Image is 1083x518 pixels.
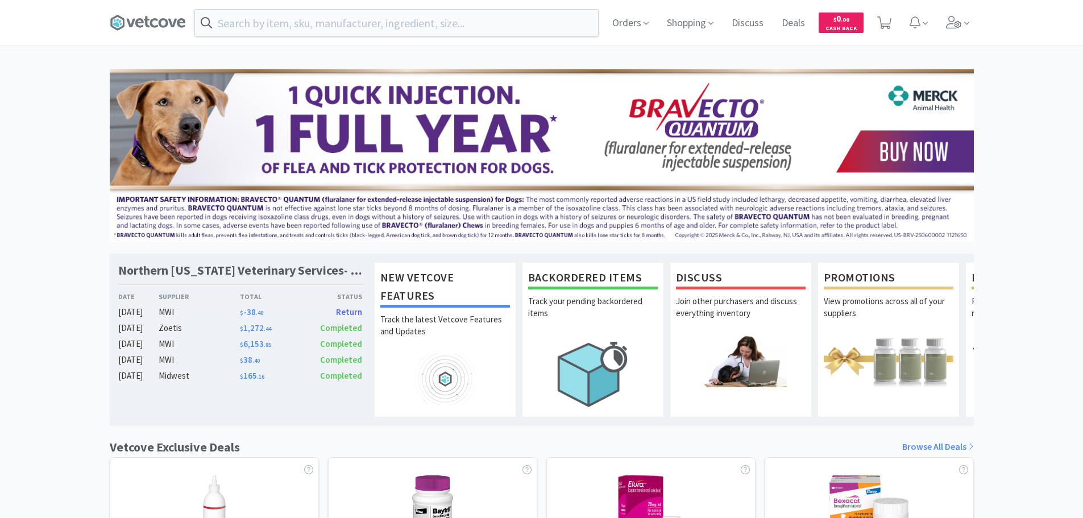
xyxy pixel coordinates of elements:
[777,18,810,28] a: Deals
[676,268,806,289] h1: Discuss
[320,354,362,365] span: Completed
[240,309,243,317] span: $
[240,322,271,333] span: 1,272
[528,295,658,335] p: Track your pending backordered items
[320,370,362,381] span: Completed
[257,373,264,380] span: . 16
[159,305,240,319] div: MWI
[264,325,271,333] span: . 44
[118,291,159,302] div: Date
[833,16,836,23] span: $
[240,291,301,302] div: Total
[264,341,271,349] span: . 95
[824,268,953,289] h1: Promotions
[825,26,857,33] span: Cash Back
[240,373,243,380] span: $
[195,10,598,36] input: Search by item, sku, manufacturer, ingredient, size...
[118,353,363,367] a: [DATE]MWI$38.40Completed
[240,370,264,381] span: 165
[159,369,240,383] div: Midwest
[159,321,240,335] div: Zoetis
[818,262,960,417] a: PromotionsView promotions across all of your suppliers
[252,357,260,364] span: . 40
[320,322,362,333] span: Completed
[159,291,240,302] div: Supplier
[819,7,864,38] a: $0.00Cash Back
[240,338,271,349] span: 6,153
[528,335,658,413] img: hero_backorders.png
[380,313,510,353] p: Track the latest Vetcove Features and Updates
[676,295,806,335] p: Join other purchasers and discuss everything inventory
[118,305,363,319] a: [DATE]MWI$-38.40Return
[118,305,159,319] div: [DATE]
[110,437,240,457] h1: Vetcove Exclusive Deals
[336,306,362,317] span: Return
[670,262,812,417] a: DiscussJoin other purchasers and discuss everything inventory
[118,337,159,351] div: [DATE]
[118,321,159,335] div: [DATE]
[118,369,159,383] div: [DATE]
[727,18,768,28] a: Discuss
[240,325,243,333] span: $
[118,262,363,279] h1: Northern [US_STATE] Veterinary Services- [GEOGRAPHIC_DATA]
[528,268,658,289] h1: Backordered Items
[159,337,240,351] div: MWI
[380,268,510,308] h1: New Vetcove Features
[824,335,953,387] img: hero_promotions.png
[118,369,363,383] a: [DATE]Midwest$165.16Completed
[256,309,263,317] span: . 40
[118,321,363,335] a: [DATE]Zoetis$1,272.44Completed
[159,353,240,367] div: MWI
[118,337,363,351] a: [DATE]MWI$6,153.95Completed
[240,341,243,349] span: $
[240,354,260,365] span: 38
[824,295,953,335] p: View promotions across all of your suppliers
[110,69,974,242] img: 3ffb5edee65b4d9ab6d7b0afa510b01f.jpg
[676,335,806,387] img: hero_discuss.png
[902,440,974,454] a: Browse All Deals
[320,338,362,349] span: Completed
[240,357,243,364] span: $
[841,16,849,23] span: . 00
[380,353,510,405] img: hero_feature_roadmap.png
[301,291,363,302] div: Status
[833,13,849,24] span: 0
[522,262,664,417] a: Backordered ItemsTrack your pending backordered items
[240,306,263,317] span: -38
[118,353,159,367] div: [DATE]
[374,262,516,417] a: New Vetcove FeaturesTrack the latest Vetcove Features and Updates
